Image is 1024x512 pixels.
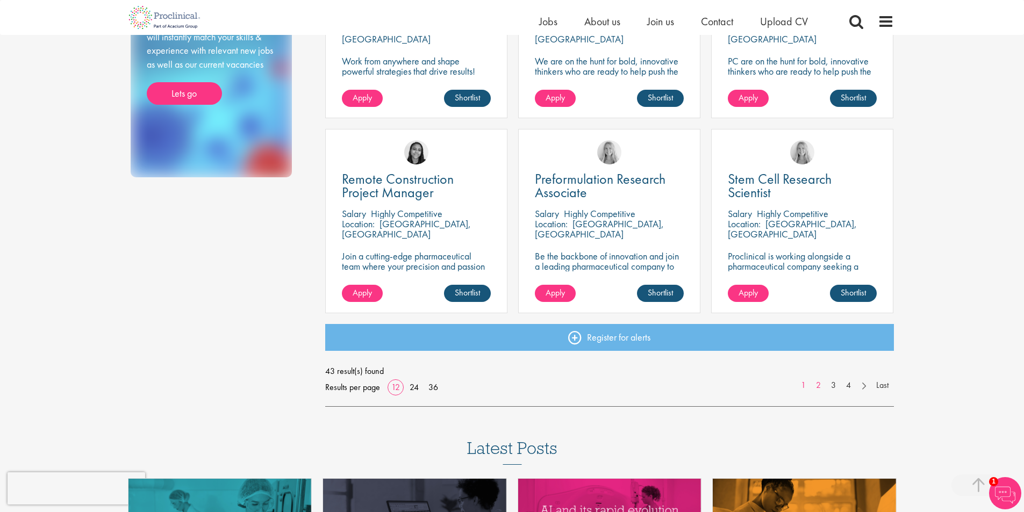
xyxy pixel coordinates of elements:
[342,207,366,220] span: Salary
[147,16,276,105] div: Send Proclinical your cv now! We will instantly match your skills & experience with relevant new ...
[989,477,1021,509] img: Chatbot
[637,285,684,302] a: Shortlist
[830,90,877,107] a: Shortlist
[811,379,826,392] a: 2
[353,287,372,298] span: Apply
[564,207,635,220] p: Highly Competitive
[535,90,576,107] a: Apply
[342,170,454,201] span: Remote Construction Project Manager
[388,381,404,393] a: 12
[535,56,684,97] p: We are on the hunt for bold, innovative thinkers who are ready to help push the boundaries of sci...
[728,251,877,292] p: Proclinical is working alongside a pharmaceutical company seeking a Stem Cell Research Scientist ...
[406,381,423,393] a: 24
[535,285,576,302] a: Apply
[796,379,811,392] a: 1
[757,207,828,220] p: Highly Competitive
[728,285,769,302] a: Apply
[841,379,856,392] a: 4
[584,15,620,28] a: About us
[830,285,877,302] a: Shortlist
[342,90,383,107] a: Apply
[728,207,752,220] span: Salary
[342,218,471,240] p: [GEOGRAPHIC_DATA], [GEOGRAPHIC_DATA]
[353,92,372,103] span: Apply
[728,218,761,230] span: Location:
[535,251,684,292] p: Be the backbone of innovation and join a leading pharmaceutical company to help keep life-changin...
[597,140,621,164] img: Shannon Briggs
[467,439,557,465] h3: Latest Posts
[701,15,733,28] a: Contact
[535,207,559,220] span: Salary
[728,218,857,240] p: [GEOGRAPHIC_DATA], [GEOGRAPHIC_DATA]
[342,172,491,199] a: Remote Construction Project Manager
[8,472,145,504] iframe: reCAPTCHA
[728,56,877,97] p: PC are on the hunt for bold, innovative thinkers who are ready to help push the boundaries of sci...
[342,251,491,292] p: Join a cutting-edge pharmaceutical team where your precision and passion for quality will help sh...
[790,140,814,164] img: Shannon Briggs
[425,381,442,393] a: 36
[404,140,428,164] img: Eloise Coly
[637,90,684,107] a: Shortlist
[371,207,442,220] p: Highly Competitive
[444,90,491,107] a: Shortlist
[535,218,568,230] span: Location:
[728,90,769,107] a: Apply
[535,172,684,199] a: Preformulation Research Associate
[444,285,491,302] a: Shortlist
[760,15,808,28] a: Upload CV
[546,92,565,103] span: Apply
[342,56,491,97] p: Work from anywhere and shape powerful strategies that drive results! Enjoy the freedom of remote ...
[535,218,664,240] p: [GEOGRAPHIC_DATA], [GEOGRAPHIC_DATA]
[325,324,894,351] a: Register for alerts
[325,379,380,395] span: Results per page
[989,477,998,486] span: 1
[147,82,222,105] a: Lets go
[871,379,894,392] a: Last
[342,218,375,230] span: Location:
[826,379,841,392] a: 3
[539,15,557,28] a: Jobs
[325,363,894,379] span: 43 result(s) found
[728,172,877,199] a: Stem Cell Research Scientist
[728,170,832,201] span: Stem Cell Research Scientist
[546,287,565,298] span: Apply
[739,92,758,103] span: Apply
[739,287,758,298] span: Apply
[342,285,383,302] a: Apply
[535,170,665,201] span: Preformulation Research Associate
[647,15,674,28] a: Join us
